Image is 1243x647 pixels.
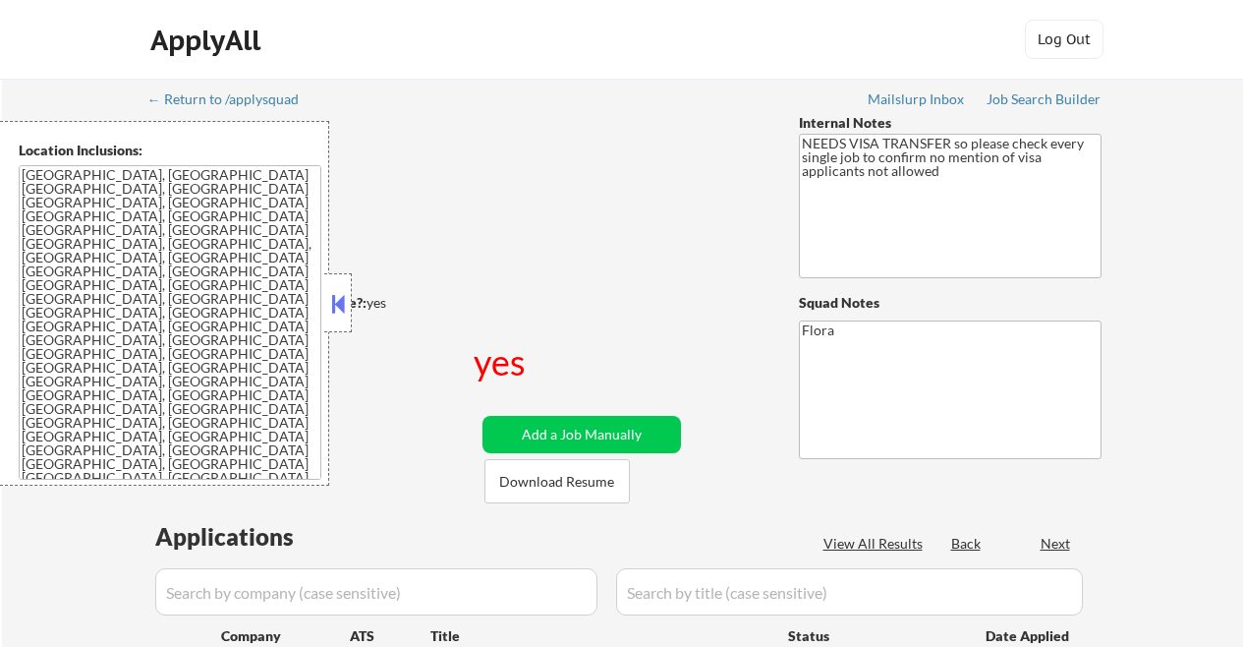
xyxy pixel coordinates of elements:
a: Job Search Builder [987,91,1102,111]
div: Mailslurp Inbox [868,92,966,106]
div: Location Inclusions: [19,141,321,160]
div: Date Applied [986,626,1072,646]
button: Add a Job Manually [482,416,681,453]
button: Download Resume [484,459,630,503]
div: yes [474,337,530,386]
div: Internal Notes [799,113,1102,133]
div: Back [951,534,983,554]
a: Mailslurp Inbox [868,91,966,111]
div: Applications [155,525,350,549]
button: Log Out [1025,20,1103,59]
input: Search by title (case sensitive) [616,568,1083,616]
div: ← Return to /applysquad [147,92,317,106]
div: Next [1041,534,1072,554]
div: Job Search Builder [987,92,1102,106]
div: View All Results [823,534,929,554]
div: Company [221,626,350,646]
div: Title [430,626,769,646]
a: ← Return to /applysquad [147,91,317,111]
input: Search by company (case sensitive) [155,568,597,616]
div: ATS [350,626,430,646]
div: Squad Notes [799,293,1102,313]
div: ApplyAll [150,24,266,57]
